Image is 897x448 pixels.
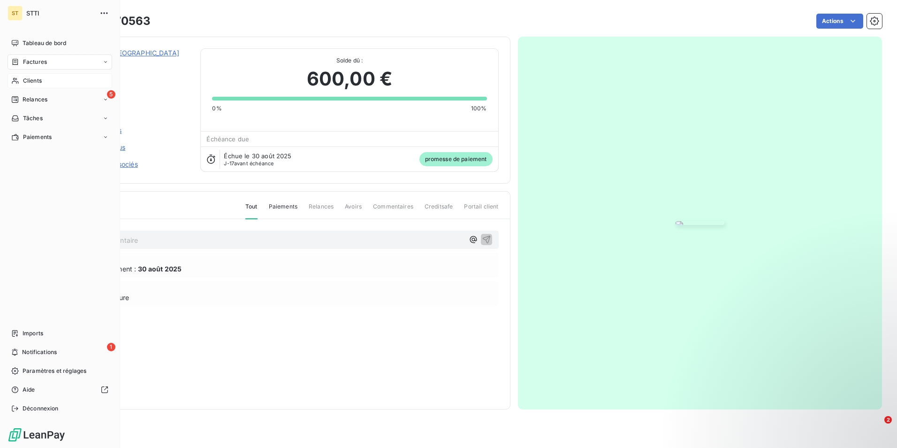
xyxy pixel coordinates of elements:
span: Factures [23,58,47,66]
span: Imports [23,329,43,338]
span: Tâches [23,114,43,123]
span: Solde dû : [212,56,487,65]
span: Paiements [23,133,52,141]
span: Commentaires [373,202,413,218]
span: STTI [26,9,94,17]
span: Tableau de bord [23,39,66,47]
iframe: Intercom notifications message [709,357,897,423]
iframe: Intercom live chat [865,416,888,439]
span: Creditsafe [425,202,453,218]
a: 5Relances [8,92,112,107]
span: 5 [107,90,115,99]
span: CSCHE07 [74,60,189,67]
button: Actions [816,14,863,29]
span: 0% [212,104,221,113]
a: Tâches [8,111,112,126]
span: Avoirs [345,202,362,218]
a: Paramètres et réglages [8,363,112,378]
a: Factures [8,54,112,70]
span: Portail client [464,202,498,218]
span: 100% [471,104,487,113]
span: promesse de paiement [419,152,493,166]
span: Paramètres et réglages [23,367,86,375]
a: Aide [8,382,112,397]
a: Paiements [8,130,112,145]
span: J-17 [224,160,234,167]
span: avant échéance [224,161,274,166]
span: Relances [23,95,47,104]
span: Déconnexion [23,404,59,413]
span: Échéance due [206,135,249,143]
span: 30 août 2025 [138,264,182,274]
span: Paiements [269,202,297,218]
a: SCHENKER [GEOGRAPHIC_DATA] [74,49,179,57]
a: Clients [8,73,112,88]
span: Clients [23,77,42,85]
img: invoice_thumbnail [676,221,724,225]
span: Échue le 30 août 2025 [224,152,291,160]
span: Aide [23,386,35,394]
span: 600,00 € [307,65,392,93]
span: 2 [884,416,892,424]
img: Logo LeanPay [8,427,66,442]
a: Imports [8,326,112,341]
div: ST [8,6,23,21]
span: 1 [107,343,115,351]
a: Tableau de bord [8,36,112,51]
span: Notifications [22,348,57,356]
span: Relances [309,202,334,218]
span: Tout [245,202,258,219]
